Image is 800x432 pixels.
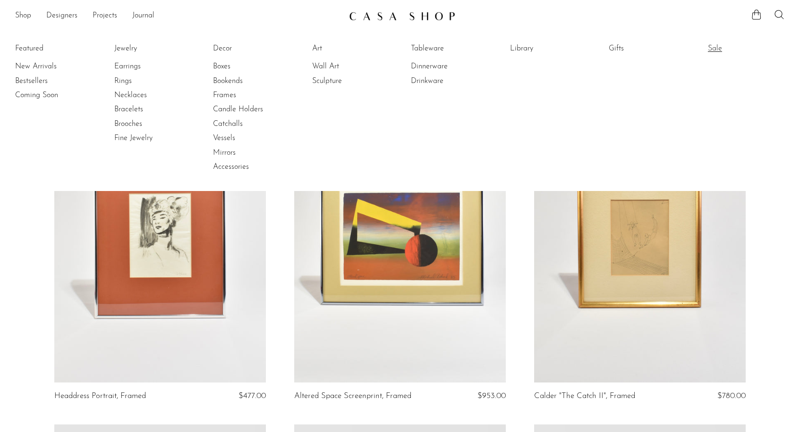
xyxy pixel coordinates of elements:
a: Accessories [213,162,284,172]
span: $953.00 [477,392,506,400]
ul: Art [312,42,383,88]
a: Fine Jewelry [114,133,185,143]
a: Rings [114,76,185,86]
a: Vessels [213,133,284,143]
nav: Desktop navigation [15,8,341,24]
a: Frames [213,90,284,100]
a: Bracelets [114,104,185,115]
a: New Arrivals [15,61,86,72]
a: Dinnerware [411,61,482,72]
a: Wall Art [312,61,383,72]
span: $477.00 [238,392,266,400]
ul: NEW HEADER MENU [15,8,341,24]
a: Bookends [213,76,284,86]
a: Boxes [213,61,284,72]
ul: Featured [15,59,86,102]
ul: Library [510,42,581,59]
a: Coming Soon [15,90,86,100]
a: Journal [132,10,154,22]
a: Drinkware [411,76,482,86]
a: Headdress Portrait, Framed [54,392,146,400]
a: Earrings [114,61,185,72]
ul: Decor [213,42,284,174]
a: Altered Space Screenprint, Framed [294,392,411,400]
a: Bestsellers [15,76,86,86]
ul: Sale [708,42,779,59]
ul: Gifts [609,42,680,59]
a: Necklaces [114,90,185,100]
a: Brooches [114,119,185,129]
a: Shop [15,10,31,22]
a: Projects [93,10,117,22]
a: Calder "The Catch II", Framed [534,392,635,400]
span: $780.00 [717,392,746,400]
a: Jewelry [114,43,185,54]
a: Sale [708,43,779,54]
a: Mirrors [213,148,284,158]
a: Library [510,43,581,54]
a: Decor [213,43,284,54]
ul: Tableware [411,42,482,88]
ul: Jewelry [114,42,185,146]
a: Sculpture [312,76,383,86]
a: Gifts [609,43,680,54]
a: Tableware [411,43,482,54]
a: Candle Holders [213,104,284,115]
a: Designers [46,10,77,22]
a: Catchalls [213,119,284,129]
a: Art [312,43,383,54]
